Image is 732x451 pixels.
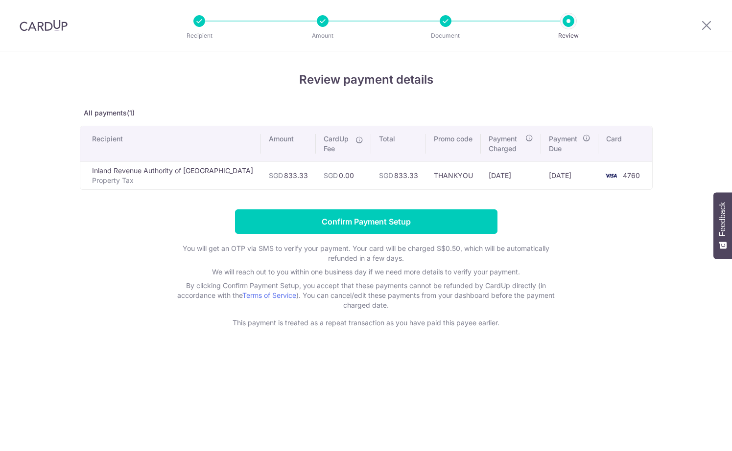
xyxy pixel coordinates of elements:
th: Recipient [80,126,261,161]
span: Payment Charged [489,134,522,154]
h4: Review payment details [80,71,653,89]
img: CardUp [20,20,68,31]
span: SGD [269,171,283,180]
td: THANKYOU [426,161,481,189]
p: We will reach out to you within one business day if we need more details to verify your payment. [170,267,562,277]
td: [DATE] [481,161,541,189]
th: Total [371,126,426,161]
button: Feedback - Show survey [713,192,732,259]
span: SGD [379,171,393,180]
td: 833.33 [261,161,316,189]
p: Review [532,31,605,41]
img: <span class="translation_missing" title="translation missing: en.account_steps.new_confirm_form.b... [601,170,621,181]
input: Confirm Payment Setup [235,209,497,234]
p: Recipient [163,31,236,41]
p: Amount [286,31,359,41]
th: Amount [261,126,316,161]
iframe: Opens a widget where you can find more information [669,422,722,446]
p: Document [409,31,482,41]
p: By clicking Confirm Payment Setup, you accept that these payments cannot be refunded by CardUp di... [170,281,562,310]
span: SGD [324,171,338,180]
span: Feedback [718,202,727,236]
p: This payment is treated as a repeat transaction as you have paid this payee earlier. [170,318,562,328]
p: You will get an OTP via SMS to verify your payment. Your card will be charged S$0.50, which will ... [170,244,562,263]
td: [DATE] [541,161,598,189]
td: 833.33 [371,161,426,189]
th: Card [598,126,652,161]
td: Inland Revenue Authority of [GEOGRAPHIC_DATA] [80,161,261,189]
th: Promo code [426,126,481,161]
p: All payments(1) [80,108,653,118]
span: Payment Due [549,134,580,154]
a: Terms of Service [242,291,296,299]
span: 4760 [623,171,640,180]
span: CardUp Fee [324,134,351,154]
p: Property Tax [92,176,253,185]
td: 0.00 [316,161,372,189]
